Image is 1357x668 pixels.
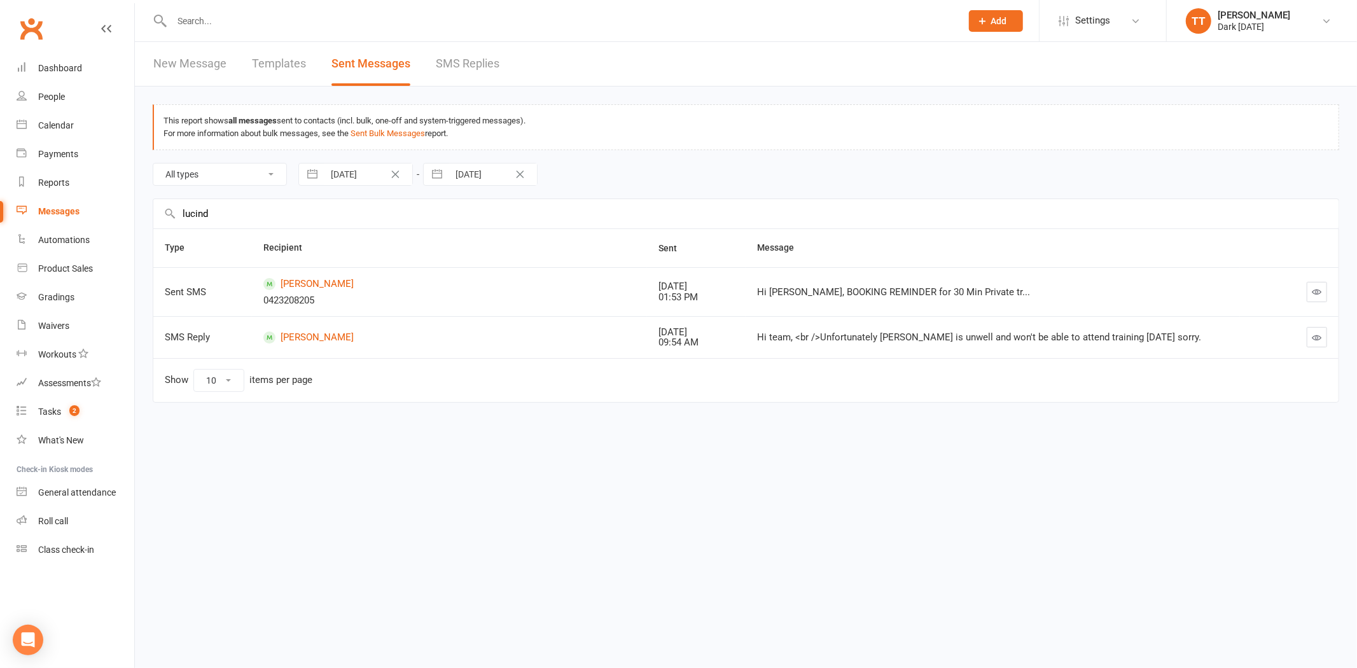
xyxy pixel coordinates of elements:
[263,295,636,306] div: 0423208205
[324,164,412,185] input: From
[153,42,226,86] a: New Message
[38,349,76,359] div: Workouts
[331,42,410,86] a: Sent Messages
[17,283,134,312] a: Gradings
[38,516,68,526] div: Roll call
[38,545,94,555] div: Class check-in
[38,177,69,188] div: Reports
[17,83,134,111] a: People
[746,229,1239,267] th: Message
[164,115,1329,127] div: This report shows sent to contacts (incl. bulk, one-off and system-triggered messages).
[757,332,1228,343] div: Hi team, <br />Unfortunately [PERSON_NAME] is unwell and won't be able to attend training [DATE] ...
[1186,8,1211,34] div: TT
[449,164,537,185] input: To
[658,281,734,292] div: [DATE]
[17,140,134,169] a: Payments
[38,407,61,417] div: Tasks
[153,199,1339,228] input: Search by name, phone number, email
[17,169,134,197] a: Reports
[17,398,134,426] a: Tasks 2
[38,120,74,130] div: Calendar
[17,369,134,398] a: Assessments
[69,405,80,416] span: 2
[228,116,277,125] strong: all messages
[263,331,636,344] a: [PERSON_NAME]
[165,369,312,392] div: Show
[38,487,116,498] div: General attendance
[165,287,240,298] div: Sent SMS
[38,235,90,245] div: Automations
[38,149,78,159] div: Payments
[1075,6,1110,35] span: Settings
[658,292,734,303] div: 01:53 PM
[38,63,82,73] div: Dashboard
[658,337,734,348] div: 09:54 AM
[153,229,252,267] th: Type
[15,13,47,45] a: Clubworx
[658,240,691,256] button: Sent
[17,340,134,369] a: Workouts
[17,507,134,536] a: Roll call
[263,278,636,290] a: [PERSON_NAME]
[38,435,84,445] div: What's New
[384,167,407,182] button: Clear Date
[658,327,734,338] div: [DATE]
[17,54,134,83] a: Dashboard
[351,129,425,138] a: Sent Bulk Messages
[1218,21,1290,32] div: Dark [DATE]
[991,16,1007,26] span: Add
[658,243,691,253] span: Sent
[17,312,134,340] a: Waivers
[17,254,134,283] a: Product Sales
[17,111,134,140] a: Calendar
[13,625,43,655] div: Open Intercom Messenger
[38,92,65,102] div: People
[252,42,306,86] a: Templates
[38,206,80,216] div: Messages
[165,332,240,343] div: SMS Reply
[757,287,1228,298] div: Hi [PERSON_NAME], BOOKING REMINDER for 30 Min Private tr...
[17,478,134,507] a: General attendance kiosk mode
[17,226,134,254] a: Automations
[1218,10,1290,21] div: [PERSON_NAME]
[17,536,134,564] a: Class kiosk mode
[252,229,647,267] th: Recipient
[17,426,134,455] a: What's New
[38,378,101,388] div: Assessments
[509,167,531,182] button: Clear Date
[436,42,499,86] a: SMS Replies
[17,197,134,226] a: Messages
[168,12,952,30] input: Search...
[38,263,93,274] div: Product Sales
[249,375,312,386] div: items per page
[38,321,69,331] div: Waivers
[164,127,1329,140] div: For more information about bulk messages, see the report.
[969,10,1023,32] button: Add
[38,292,74,302] div: Gradings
